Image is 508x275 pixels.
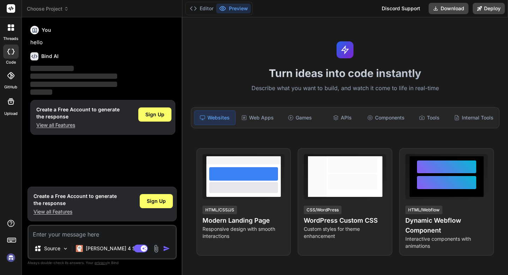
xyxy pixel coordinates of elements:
label: Upload [4,111,18,117]
p: Source [44,245,60,252]
span: Sign Up [147,198,166,205]
h4: WordPress Custom CSS [304,216,386,226]
label: threads [3,36,18,42]
h6: Bind AI [41,53,59,60]
img: signin [5,252,17,264]
p: [PERSON_NAME] 4 S.. [86,245,138,252]
button: Preview [216,4,251,13]
h1: Create a Free Account to generate the response [36,106,120,120]
img: icon [163,245,170,252]
div: HTML/Webflow [405,206,442,214]
p: Always double-check its answers. Your in Bind [28,259,177,266]
div: HTML/CSS/JS [202,206,237,214]
h6: You [42,27,51,34]
label: code [6,59,16,65]
p: View all Features [36,122,120,129]
div: Tools [409,110,450,125]
span: ‌ [30,66,74,71]
button: Deploy [473,3,505,14]
div: Components [364,110,407,125]
img: Claude 4 Sonnet [76,245,83,252]
button: Editor [187,4,216,13]
span: ‌ [30,89,52,95]
span: Choose Project [27,5,69,12]
h4: Modern Landing Page [202,216,285,226]
div: APIs [322,110,363,125]
span: Sign Up [145,111,164,118]
div: Internal Tools [451,110,496,125]
h1: Create a Free Account to generate the response [34,193,117,207]
div: Games [279,110,320,125]
p: Custom styles for theme enhancement [304,226,386,240]
button: Download [429,3,468,14]
p: Responsive design with smooth interactions [202,226,285,240]
h1: Turn ideas into code instantly [187,67,504,80]
label: GitHub [4,84,17,90]
span: ‌ [30,74,117,79]
p: View all Features [34,208,117,215]
span: privacy [95,261,107,265]
span: ‌ [30,82,117,87]
div: Web Apps [237,110,278,125]
img: Pick Models [62,246,68,252]
div: CSS/WordPress [304,206,341,214]
p: hello [30,39,175,47]
p: Interactive components with animations [405,235,488,250]
img: attachment [152,245,160,253]
div: Discord Support [377,3,424,14]
h4: Dynamic Webflow Component [405,216,488,235]
p: Describe what you want to build, and watch it come to life in real-time [187,84,504,93]
div: Websites [194,110,236,125]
